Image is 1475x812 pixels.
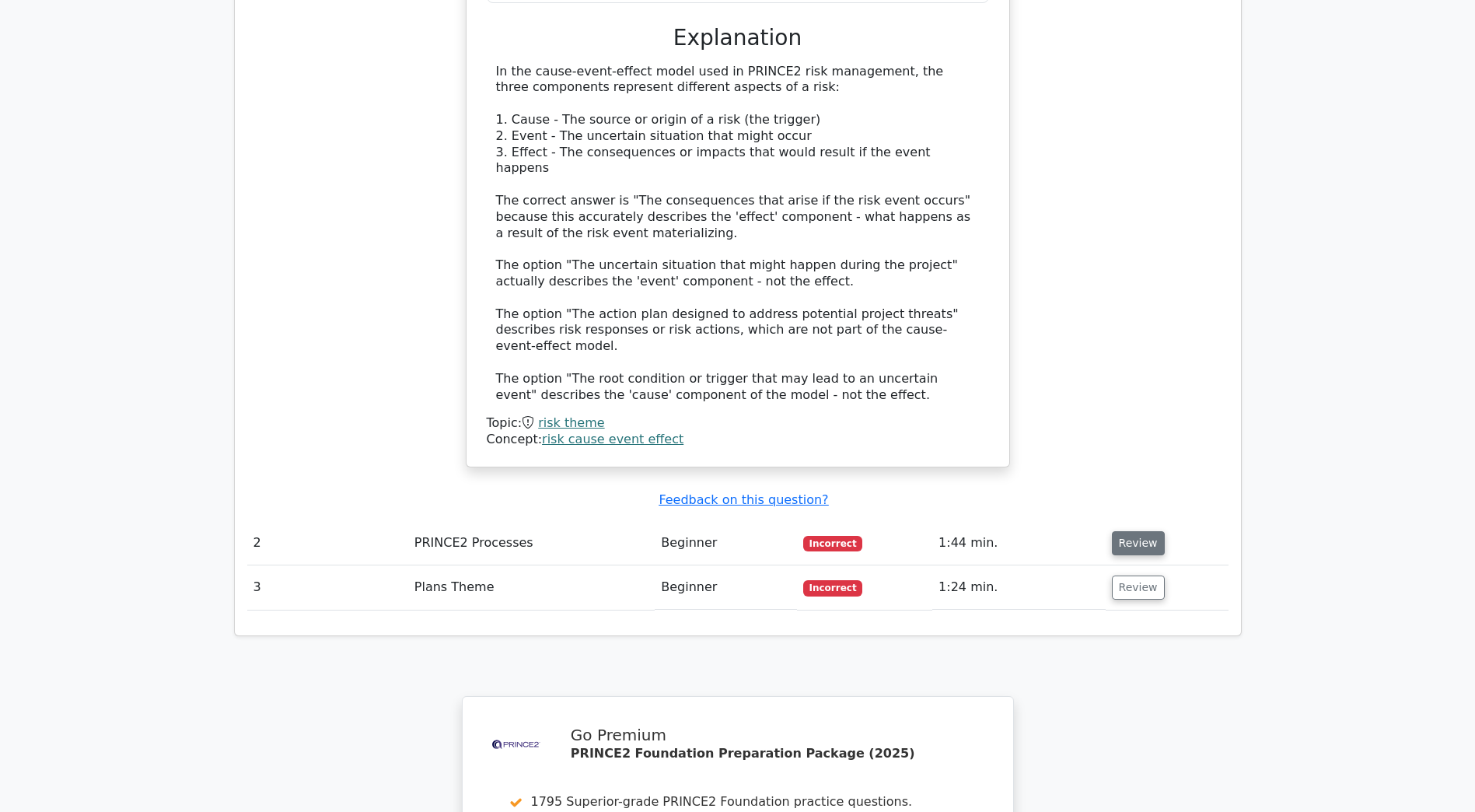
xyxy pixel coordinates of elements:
span: Incorrect [803,536,863,551]
span: Incorrect [803,580,863,596]
td: Beginner [655,521,796,565]
div: Concept: [487,432,989,448]
div: In the cause-event-effect model used in PRINCE2 risk management, the three components represent d... [496,64,980,404]
a: risk cause event effect [542,432,683,446]
button: Review [1112,531,1165,555]
td: 2 [247,521,408,565]
div: Topic: [487,415,989,432]
td: PRINCE2 Processes [408,521,655,565]
td: Beginner [655,565,796,610]
td: 3 [247,565,408,610]
td: Plans Theme [408,565,655,610]
td: 1:24 min. [932,565,1105,610]
td: 1:44 min. [932,521,1105,565]
h3: Explanation [496,25,980,51]
button: Review [1112,576,1165,600]
a: risk theme [538,415,604,430]
a: Feedback on this question? [659,492,828,507]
